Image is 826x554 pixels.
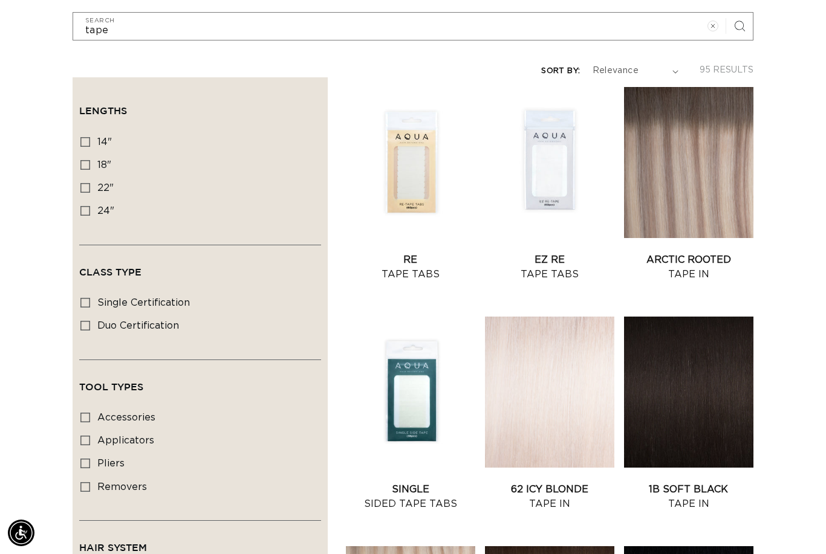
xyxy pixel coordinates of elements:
span: Hair System [79,542,147,553]
span: duo certification [97,321,179,330]
span: applicators [97,436,154,445]
a: EZ Re Tape Tabs [485,253,614,282]
a: 1B Soft Black Tape In [624,482,753,511]
span: removers [97,482,147,492]
button: Search [726,13,753,39]
label: Sort by: [541,67,580,75]
span: Lengths [79,105,127,116]
span: single certification [97,298,190,308]
span: 24" [97,206,114,216]
iframe: Chat Widget [766,496,826,554]
input: Search [73,13,753,40]
span: accessories [97,413,155,422]
summary: Class Type (0 selected) [79,245,321,289]
button: Clear search term [700,13,726,39]
span: Class Type [79,266,141,277]
a: Re Tape Tabs [346,253,475,282]
summary: Lengths (0 selected) [79,84,321,127]
span: 95 results [700,66,753,74]
a: Single Sided Tape Tabs [346,482,475,511]
span: 22" [97,183,114,193]
div: Accessibility Menu [8,520,34,546]
a: Arctic Rooted Tape In [624,253,753,282]
span: pliers [97,459,125,468]
span: 18" [97,160,111,170]
span: 14" [97,137,112,147]
summary: Tool Types (0 selected) [79,360,321,404]
a: 62 Icy Blonde Tape In [485,482,614,511]
span: Tool Types [79,381,143,392]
